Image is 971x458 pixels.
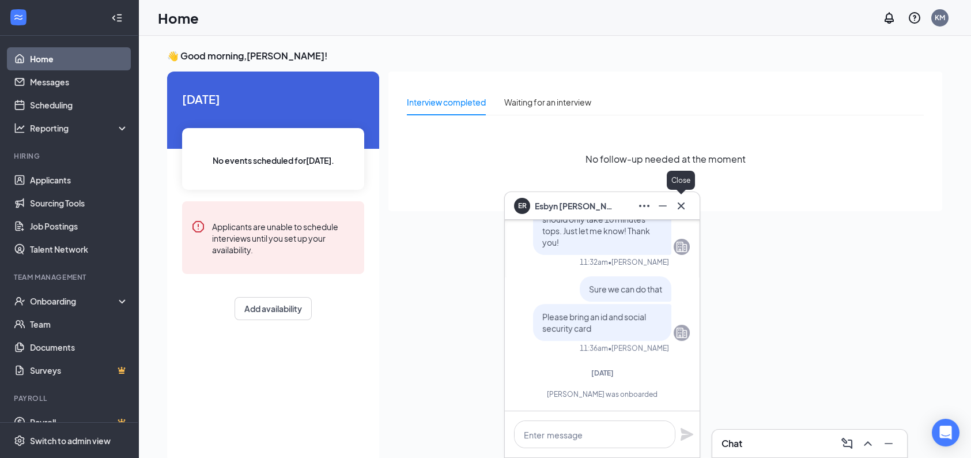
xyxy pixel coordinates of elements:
svg: Notifications [882,11,896,25]
button: Minimize [879,434,898,453]
button: Cross [672,197,690,215]
svg: Analysis [14,122,25,134]
svg: Plane [680,427,694,441]
a: Applicants [30,168,129,192]
div: 11:36am [580,343,608,353]
svg: ComposeMessage [840,437,854,451]
div: Payroll [14,393,126,403]
svg: Settings [14,435,25,446]
div: Close [667,171,695,190]
span: Esbyn [PERSON_NAME] [535,200,615,212]
svg: Collapse [111,12,123,24]
span: • [PERSON_NAME] [608,257,669,267]
a: SurveysCrown [30,359,129,382]
svg: UserCheck [14,295,25,307]
div: Onboarding [30,295,119,307]
button: Add availability [235,297,312,320]
div: Waiting for an interview [504,96,591,108]
button: Minimize [653,197,672,215]
button: ChevronUp [859,434,877,453]
a: Team [30,313,129,336]
span: • [PERSON_NAME] [608,343,669,353]
div: Interview completed [407,96,486,108]
div: 11:32am [580,257,608,267]
div: Reporting [30,122,129,134]
div: Hiring [14,151,126,161]
button: Ellipses [635,197,653,215]
a: Messages [30,70,129,93]
a: Home [30,47,129,70]
svg: WorkstreamLogo [13,12,24,23]
a: Documents [30,336,129,359]
div: Open Intercom Messenger [932,419,959,446]
h3: 👋 Good morning, [PERSON_NAME] ! [167,50,942,62]
span: Please bring an id and social security card [542,311,646,333]
h3: Chat [721,437,742,450]
a: PayrollCrown [30,411,129,434]
h1: Home [158,8,199,28]
span: No follow-up needed at the moment [585,152,746,166]
button: ComposeMessage [838,434,856,453]
span: [DATE] [182,90,364,108]
a: Talent Network [30,238,129,261]
a: Job Postings [30,215,129,238]
span: No events scheduled for [DATE] . [213,154,334,167]
svg: Minimize [656,199,670,213]
svg: Cross [674,199,688,213]
span: Sure we can do that [589,284,662,294]
span: [DATE] [591,369,614,377]
svg: Minimize [882,437,896,451]
a: Scheduling [30,93,129,117]
svg: Error [191,220,205,234]
svg: QuestionInfo [908,11,921,25]
div: [PERSON_NAME] was onboarded [515,389,690,399]
div: Applicants are unable to schedule interviews until you set up your availability. [212,220,355,256]
svg: Ellipses [637,199,651,213]
div: KM [935,13,945,22]
svg: Company [675,240,689,254]
svg: Company [675,326,689,340]
div: Switch to admin view [30,435,111,446]
svg: ChevronUp [861,437,875,451]
a: Sourcing Tools [30,192,129,215]
div: Team Management [14,272,126,282]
